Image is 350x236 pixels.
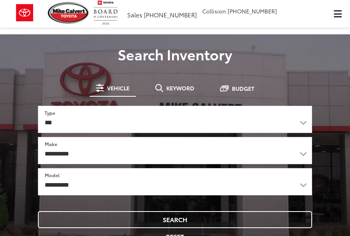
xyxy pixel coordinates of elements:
[6,46,344,62] h3: Search Inventory
[202,7,226,15] span: Collision
[38,211,312,228] button: Search
[166,85,194,91] span: Keyword
[107,85,130,91] span: Vehicle
[48,2,90,24] img: Mike Calvert Toyota
[228,7,277,15] span: [PHONE_NUMBER]
[45,172,60,178] label: Model
[144,10,197,19] span: [PHONE_NUMBER]
[232,86,254,91] span: Budget
[127,10,142,19] span: Sales
[45,109,55,116] label: Type
[45,140,57,147] label: Make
